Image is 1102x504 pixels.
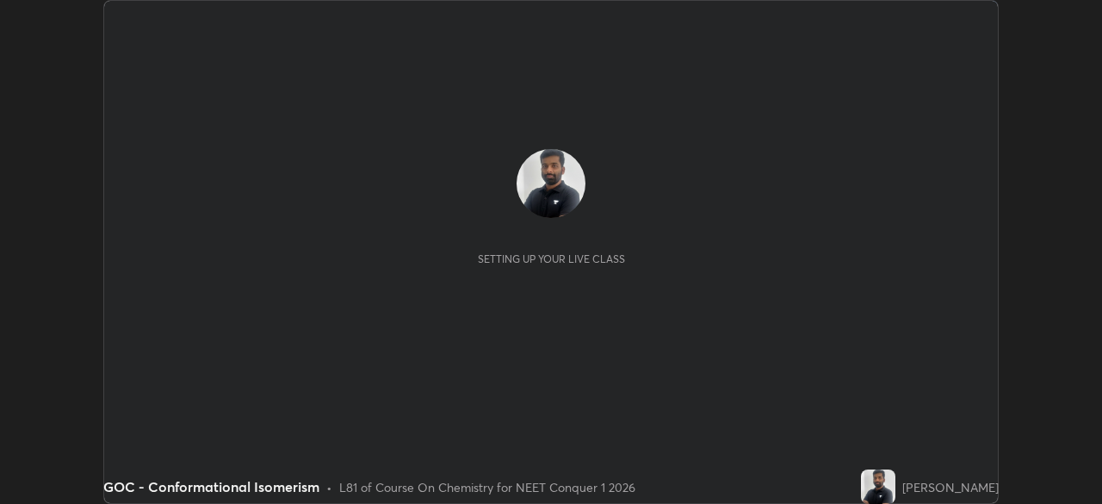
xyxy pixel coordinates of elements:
div: L81 of Course On Chemistry for NEET Conquer 1 2026 [339,478,635,496]
div: • [326,478,332,496]
img: 24d67036607d45f1b5261c940733aadb.jpg [517,149,585,218]
div: [PERSON_NAME] [902,478,999,496]
img: 24d67036607d45f1b5261c940733aadb.jpg [861,470,895,504]
div: Setting up your live class [478,252,625,265]
div: GOC - Conformational Isomerism [103,476,319,497]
